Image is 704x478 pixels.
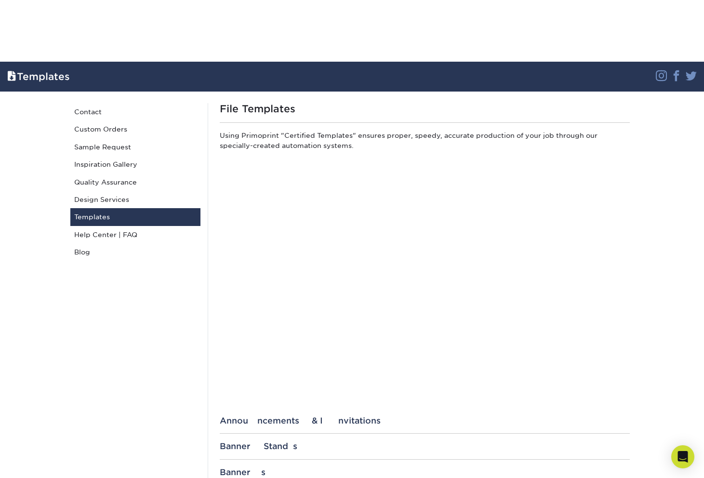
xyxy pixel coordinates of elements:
[70,156,200,173] a: Inspiration Gallery
[70,103,200,120] a: Contact
[70,226,200,243] a: Help Center | FAQ
[70,173,200,191] a: Quality Assurance
[220,131,630,154] p: Using Primoprint "Certified Templates" ensures proper, speedy, accurate production of your job th...
[70,208,200,226] a: Templates
[220,467,630,477] div: Banners
[70,243,200,261] a: Blog
[671,445,694,468] div: Open Intercom Messenger
[220,103,630,115] h1: File Templates
[70,191,200,208] a: Design Services
[70,138,200,156] a: Sample Request
[220,416,630,425] div: Announcements & Invitations
[220,441,630,451] div: Banner Stands
[70,120,200,138] a: Custom Orders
